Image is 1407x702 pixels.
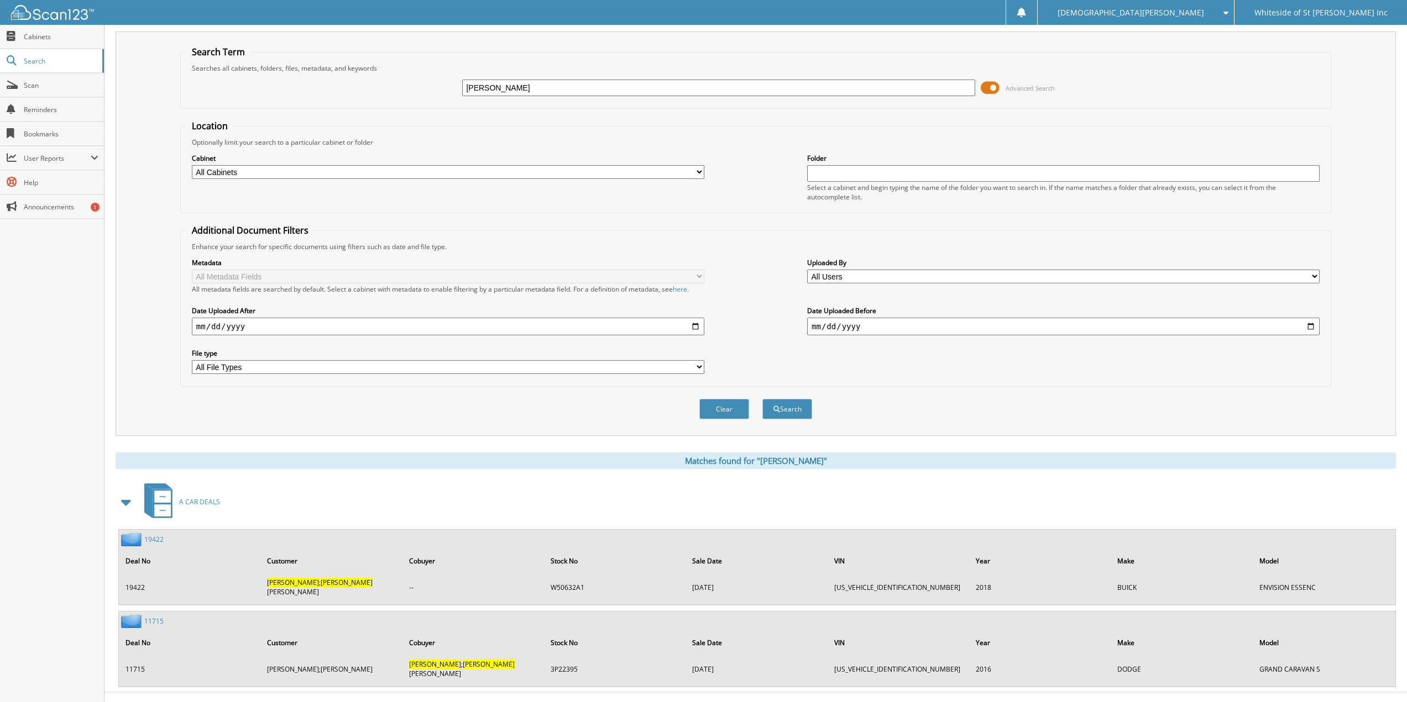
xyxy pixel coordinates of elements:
label: Date Uploaded Before [807,306,1320,315]
span: [PERSON_NAME] [463,659,515,669]
td: -- [404,573,544,601]
th: Stock No [545,550,686,572]
td: ENVISION ESSENC [1254,573,1394,601]
legend: Search Term [186,46,250,58]
label: Uploaded By [807,258,1320,267]
th: Stock No [545,631,686,654]
span: A CAR DEALS [179,497,220,506]
span: Reminders [24,105,98,114]
img: folder2.png [121,532,144,546]
td: ; [PERSON_NAME] [404,655,544,683]
span: Search [24,56,97,66]
th: Model [1254,550,1394,572]
label: Metadata [192,258,704,267]
th: Sale Date [687,631,827,654]
img: scan123-logo-white.svg [11,5,94,20]
span: [PERSON_NAME] [321,578,373,587]
input: end [807,318,1320,335]
td: 19422 [120,573,260,601]
th: Deal No [120,550,260,572]
a: 11715 [144,616,164,626]
label: File type [192,349,704,358]
legend: Additional Document Filters [186,224,314,236]
a: 19422 [144,535,164,544]
span: [PERSON_NAME] [409,659,461,669]
img: folder2.png [121,614,144,628]
div: All metadata fields are searched by default. Select a cabinet with metadata to enable filtering b... [192,284,704,294]
td: [PERSON_NAME];[PERSON_NAME] [261,655,402,683]
span: Cabinets [24,32,98,41]
a: here [673,284,687,294]
div: Matches found for "[PERSON_NAME]" [116,452,1396,469]
span: Announcements [24,202,98,212]
td: [US_VEHICLE_IDENTIFICATION_NUMBER] [829,573,969,601]
th: Customer [261,550,402,572]
td: [DATE] [687,573,827,601]
span: Scan [24,81,98,90]
td: 2016 [970,655,1111,683]
span: Advanced Search [1006,84,1055,92]
th: Cobuyer [404,631,544,654]
legend: Location [186,120,233,132]
span: [PERSON_NAME] [267,578,319,587]
span: Whiteside of St [PERSON_NAME] Inc [1254,9,1388,16]
td: 11715 [120,655,260,683]
th: Make [1112,550,1252,572]
th: Model [1254,631,1394,654]
span: User Reports [24,154,91,163]
th: Sale Date [687,550,827,572]
td: 3P22395 [545,655,686,683]
div: Select a cabinet and begin typing the name of the folder you want to search in. If the name match... [807,183,1320,202]
td: W50632A1 [545,573,686,601]
a: A CAR DEALS [138,480,220,524]
th: Customer [261,631,402,654]
th: Make [1112,631,1252,654]
label: Cabinet [192,154,704,163]
div: Optionally limit your search to a particular cabinet or folder [186,138,1325,147]
button: Search [762,399,812,419]
button: Clear [699,399,749,419]
span: Help [24,178,98,187]
div: Enhance your search for specific documents using filters such as date and file type. [186,242,1325,251]
td: DODGE [1112,655,1252,683]
iframe: Chat Widget [1352,649,1407,702]
th: Deal No [120,631,260,654]
div: Searches all cabinets, folders, files, metadata, and keywords [186,64,1325,73]
div: 1 [91,203,100,212]
span: Bookmarks [24,129,98,139]
span: [DEMOGRAPHIC_DATA][PERSON_NAME] [1058,9,1204,16]
td: BUICK [1112,573,1252,601]
th: Year [970,550,1111,572]
td: [US_VEHICLE_IDENTIFICATION_NUMBER] [829,655,969,683]
th: VIN [829,550,969,572]
td: [DATE] [687,655,827,683]
label: Folder [807,154,1320,163]
td: GRAND CARAVAN S [1254,655,1394,683]
td: ; [PERSON_NAME] [261,573,402,601]
th: Year [970,631,1111,654]
input: start [192,318,704,335]
label: Date Uploaded After [192,306,704,315]
td: 2018 [970,573,1111,601]
th: Cobuyer [404,550,544,572]
th: VIN [829,631,969,654]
